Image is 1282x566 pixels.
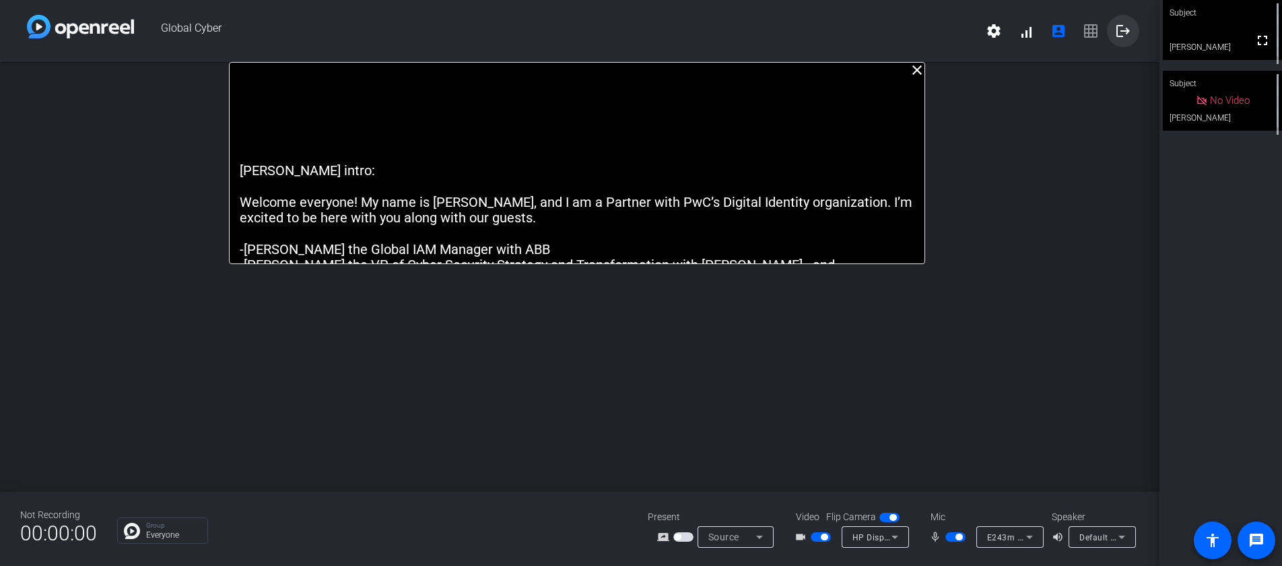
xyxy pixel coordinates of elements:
p: Group [146,522,201,529]
mat-icon: account_box [1050,23,1067,39]
p: -[PERSON_NAME] the Global IAM Manager with ABB [240,242,914,257]
img: white-gradient.svg [27,15,134,38]
mat-icon: settings [986,23,1002,39]
mat-icon: close [909,62,925,78]
p: Everyone [146,531,201,539]
div: Present [648,510,782,524]
span: Flip Camera [826,510,876,524]
div: Not Recording [20,508,97,522]
mat-icon: volume_up [1052,529,1068,545]
span: Default - MacBook Pro Speakers (Built-in) [1079,532,1242,542]
p: -[PERSON_NAME] the VP of Cyber Security Strategy and Transformation with [PERSON_NAME]...and [240,257,914,273]
p: [PERSON_NAME] intro: [240,163,914,179]
span: Video [796,510,819,524]
div: Speaker [1052,510,1133,524]
span: HP Display Camera (04f2:b5f3) [852,532,977,542]
span: No Video [1210,94,1250,106]
mat-icon: accessibility [1205,532,1221,548]
span: Source [708,532,739,542]
mat-icon: screen_share_outline [657,529,673,545]
button: signal_cellular_alt [1010,15,1042,47]
span: E243m (03f0:2147) [987,532,1065,542]
div: Subject [1163,71,1282,96]
mat-icon: videocam_outline [795,529,811,545]
mat-icon: message [1248,532,1264,548]
mat-icon: mic_none [929,529,945,545]
mat-icon: logout [1115,23,1131,39]
span: Global Cyber [134,15,978,47]
span: 00:00:00 [20,517,97,550]
mat-icon: fullscreen [1254,32,1271,49]
img: Chat Icon [124,523,140,539]
p: Welcome everyone! My name is [PERSON_NAME], and I am a Partner with PwC’s Digital Identity organi... [240,195,914,226]
div: Mic [917,510,1052,524]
